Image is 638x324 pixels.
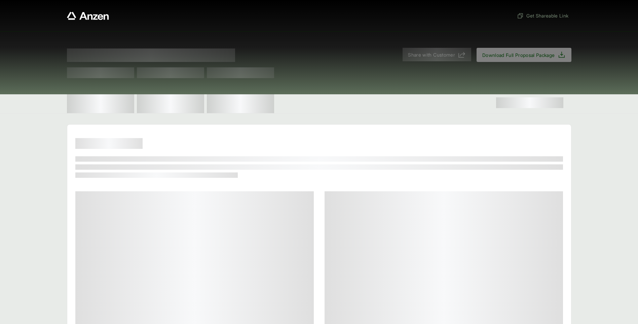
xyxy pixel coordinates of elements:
span: Test [137,67,204,78]
span: Share with Customer [408,51,455,58]
span: Get Shareable Link [517,12,568,19]
span: Proposal for [67,48,235,62]
button: Get Shareable Link [514,9,571,22]
a: Anzen website [67,12,109,20]
span: Test [207,67,274,78]
span: Test [67,67,134,78]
